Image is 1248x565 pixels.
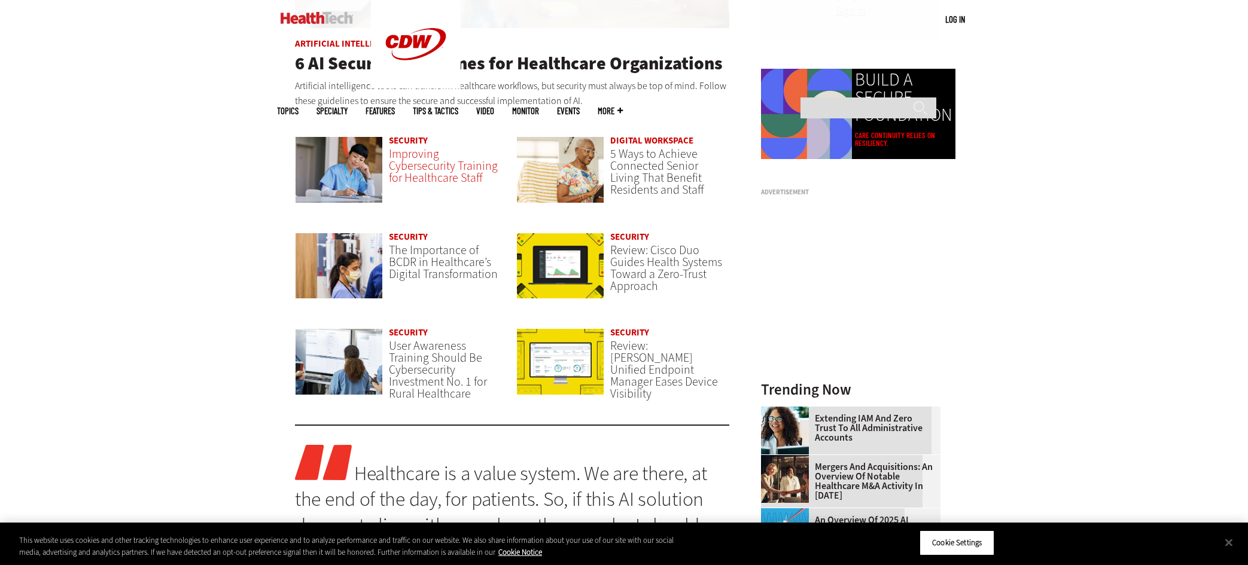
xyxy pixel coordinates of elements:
[761,515,933,535] a: An Overview of 2025 AI Trends in Healthcare
[295,233,383,311] a: Doctors reviewing tablet
[557,106,580,115] a: Events
[389,326,428,338] a: Security
[761,508,809,556] img: illustration of computer chip being put inside head with waves
[761,455,815,465] a: business leaders shake hands in conference room
[610,326,649,338] a: Security
[516,328,604,395] img: Ivanti Unified Endpoint Manager
[598,106,623,115] span: More
[413,106,458,115] a: Tips & Tactics
[855,132,952,147] a: Care continuity relies on resiliency.
[516,328,604,407] a: Ivanti Unified Endpoint Manager
[761,414,933,442] a: Extending IAM and Zero Trust to All Administrative Accounts
[516,233,604,311] a: Cisco Duo
[277,106,299,115] span: Topics
[761,407,815,416] a: Administrative assistant
[295,460,707,564] a: Healthcare is a value system. We are there, at the end of the day, for patients. So, if this AI s...
[761,508,815,518] a: illustration of computer chip being put inside head with waves
[389,231,428,243] a: Security
[295,136,383,203] img: nurse studying on computer
[761,189,940,196] h3: Advertisement
[516,136,604,203] img: Networking Solutions for Senior Living
[295,233,383,300] img: Doctors reviewing tablet
[761,462,933,500] a: Mergers and Acquisitions: An Overview of Notable Healthcare M&A Activity in [DATE]
[371,79,461,91] a: CDW
[761,382,940,397] h3: Trending Now
[610,135,693,146] a: Digital Workspace
[1216,529,1242,555] button: Close
[610,242,722,294] a: Review: Cisco Duo Guides Health Systems Toward a Zero-Trust Approach
[281,12,353,24] img: Home
[295,328,383,395] img: Doctors reviewing information boards
[761,455,809,503] img: business leaders shake hands in conference room
[610,231,649,243] a: Security
[516,136,604,215] a: Networking Solutions for Senior Living
[19,535,686,558] div: This website uses cookies and other tracking technologies to enhance user experience and to analy...
[610,338,718,402] a: Review: [PERSON_NAME] Unified Endpoint Manager Eases Device Visibility
[945,13,965,26] div: User menu
[761,407,809,454] img: Administrative assistant
[761,69,852,160] img: Colorful animated shapes
[476,106,494,115] a: Video
[295,136,383,215] a: nurse studying on computer
[295,328,383,407] a: Doctors reviewing information boards
[316,106,348,115] span: Specialty
[498,547,542,557] a: More information about your privacy
[389,338,487,402] a: User Awareness Training Should Be Cybersecurity Investment No. 1 for Rural Healthcare
[945,14,965,25] a: Log in
[366,106,395,115] a: Features
[761,201,940,350] iframe: advertisement
[389,242,498,282] a: The Importance of BCDR in Healthcare’s Digital Transformation
[512,106,539,115] a: MonITor
[389,146,498,186] a: Improving Cybersecurity Training for Healthcare Staff
[920,530,994,555] button: Cookie Settings
[610,146,704,198] a: 5 Ways to Achieve Connected Senior Living That Benefit Residents and Staff
[516,233,604,300] img: Cisco Duo
[389,135,428,146] a: Security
